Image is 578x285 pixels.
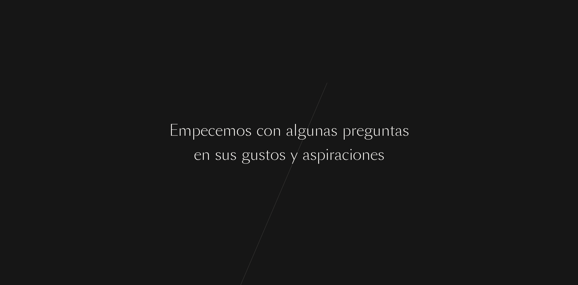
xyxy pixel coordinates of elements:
[259,143,265,166] div: s
[342,143,349,166] div: c
[329,143,334,166] div: r
[223,119,236,142] div: m
[200,119,208,142] div: e
[353,143,362,166] div: o
[250,143,259,166] div: u
[325,143,329,166] div: i
[279,143,286,166] div: s
[351,119,356,142] div: r
[334,143,342,166] div: a
[294,119,297,142] div: l
[291,143,298,166] div: y
[201,143,210,166] div: n
[270,143,279,166] div: o
[236,119,245,142] div: o
[315,119,323,142] div: n
[169,119,178,142] div: E
[265,143,270,166] div: t
[230,143,237,166] div: s
[192,119,200,142] div: p
[245,119,252,142] div: s
[215,143,222,166] div: s
[194,143,201,166] div: e
[208,119,215,142] div: c
[306,119,315,142] div: u
[373,119,381,142] div: u
[323,119,331,142] div: a
[364,119,373,142] div: g
[362,143,370,166] div: n
[264,119,272,142] div: o
[317,143,325,166] div: p
[286,119,294,142] div: a
[331,119,337,142] div: s
[297,119,306,142] div: g
[395,119,402,142] div: a
[342,119,351,142] div: p
[215,119,223,142] div: e
[370,143,378,166] div: e
[222,143,230,166] div: u
[241,143,250,166] div: g
[178,119,192,142] div: m
[303,143,310,166] div: a
[349,143,353,166] div: i
[272,119,281,142] div: n
[390,119,395,142] div: t
[310,143,317,166] div: s
[356,119,364,142] div: e
[256,119,264,142] div: c
[381,119,390,142] div: n
[402,119,409,142] div: s
[378,143,384,166] div: s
